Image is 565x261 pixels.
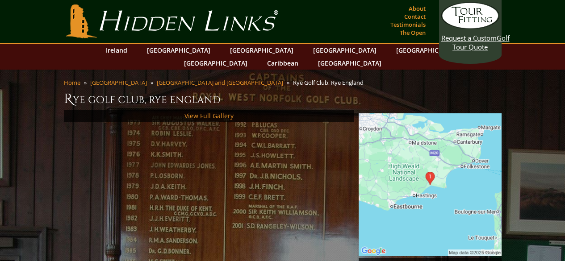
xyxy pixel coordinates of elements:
a: [GEOGRAPHIC_DATA] [226,44,298,57]
a: Contact [402,10,428,23]
a: [GEOGRAPHIC_DATA] [180,57,252,70]
a: [GEOGRAPHIC_DATA] [314,57,386,70]
span: Request a Custom [441,33,497,42]
h1: Rye Golf Club, Rye England [64,90,502,108]
a: View Full Gallery [184,112,234,120]
a: [GEOGRAPHIC_DATA] [142,44,215,57]
a: Testimonials [388,18,428,31]
a: Request a CustomGolf Tour Quote [441,2,499,51]
a: Home [64,79,80,87]
a: About [406,2,428,15]
a: [GEOGRAPHIC_DATA] [90,79,147,87]
a: [GEOGRAPHIC_DATA] [309,44,381,57]
a: [GEOGRAPHIC_DATA] and [GEOGRAPHIC_DATA] [157,79,283,87]
a: [GEOGRAPHIC_DATA] [392,44,464,57]
a: Caribbean [263,57,303,70]
img: Google Map of Rye Golf Club, Camber, Rye, England, United Kingdom [359,113,502,256]
li: Rye Golf Club, Rye England [293,79,367,87]
a: The Open [398,26,428,39]
a: Ireland [101,44,132,57]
